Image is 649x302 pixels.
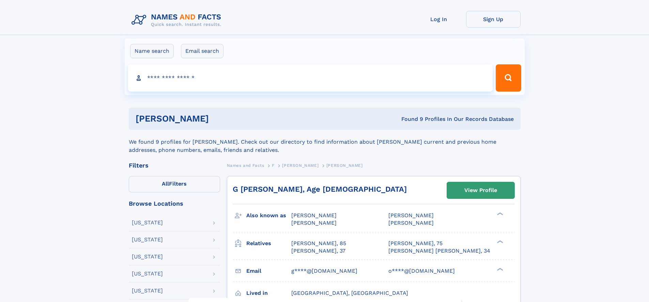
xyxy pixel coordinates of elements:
span: [PERSON_NAME] [291,220,337,226]
span: [PERSON_NAME] [326,163,363,168]
a: Names and Facts [227,161,264,170]
a: View Profile [447,182,514,198]
a: [PERSON_NAME] [282,161,319,170]
a: [PERSON_NAME] [PERSON_NAME], 34 [388,247,490,255]
div: [US_STATE] [132,220,163,225]
input: search input [128,64,493,92]
label: Filters [129,176,220,192]
div: Found 9 Profiles In Our Records Database [305,115,514,123]
h1: [PERSON_NAME] [136,114,305,123]
a: Log In [412,11,466,28]
div: [US_STATE] [132,288,163,293]
a: F [272,161,275,170]
div: ❯ [495,267,504,271]
span: [PERSON_NAME] [388,220,434,226]
a: [PERSON_NAME], 75 [388,240,443,247]
h3: Relatives [246,238,291,249]
a: [PERSON_NAME], 85 [291,240,346,247]
a: [PERSON_NAME], 37 [291,247,345,255]
div: Filters [129,162,220,169]
span: [GEOGRAPHIC_DATA], [GEOGRAPHIC_DATA] [291,290,408,296]
span: [PERSON_NAME] [291,212,337,219]
div: Browse Locations [129,201,220,207]
span: [PERSON_NAME] [388,212,434,219]
div: We found 9 profiles for [PERSON_NAME]. Check out our directory to find information about [PERSON_... [129,130,521,154]
div: [US_STATE] [132,254,163,259]
button: Search Button [496,64,521,92]
div: [US_STATE] [132,271,163,276]
div: [US_STATE] [132,237,163,242]
a: G [PERSON_NAME], Age [DEMOGRAPHIC_DATA] [233,185,407,193]
div: ❯ [495,239,504,244]
span: [PERSON_NAME] [282,163,319,168]
div: ❯ [495,212,504,216]
a: Sign Up [466,11,521,28]
label: Name search [130,44,174,58]
h3: Also known as [246,210,291,221]
h3: Lived in [246,287,291,299]
div: View Profile [464,182,497,198]
h3: Email [246,265,291,277]
span: F [272,163,275,168]
label: Email search [181,44,223,58]
img: Logo Names and Facts [129,11,227,29]
span: All [162,180,169,187]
